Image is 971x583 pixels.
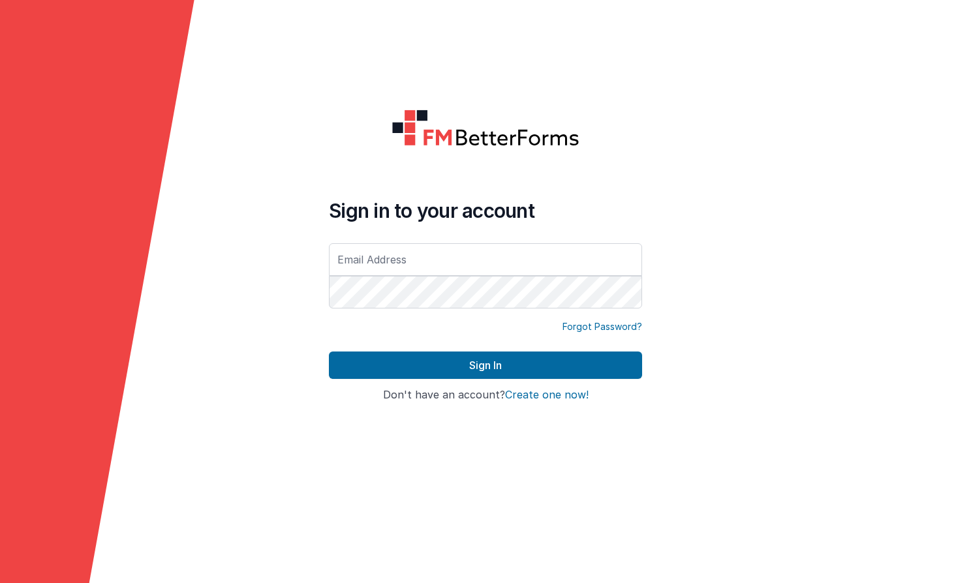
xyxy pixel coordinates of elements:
[329,351,642,379] button: Sign In
[505,389,589,401] button: Create one now!
[329,199,642,222] h4: Sign in to your account
[329,243,642,276] input: Email Address
[563,320,642,333] a: Forgot Password?
[329,389,642,401] h4: Don't have an account?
